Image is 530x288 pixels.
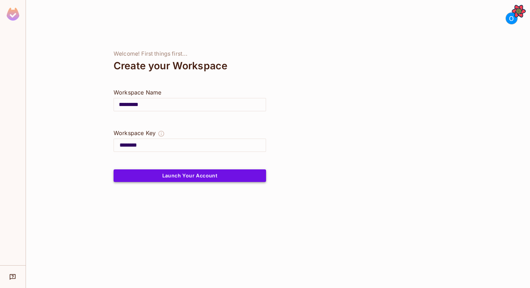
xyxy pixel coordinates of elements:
[114,50,266,57] div: Welcome! First things first...
[114,129,156,137] div: Workspace Key
[158,129,165,139] button: The Workspace Key is unique, and serves as the identifier of your workspace.
[114,57,266,74] div: Create your Workspace
[114,169,266,182] button: Launch Your Account
[512,4,526,18] button: Open React Query Devtools
[114,88,266,97] div: Workspace Name
[7,8,19,21] img: SReyMgAAAABJRU5ErkJggg==
[5,270,21,284] div: Help & Updates
[505,12,518,24] div: O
